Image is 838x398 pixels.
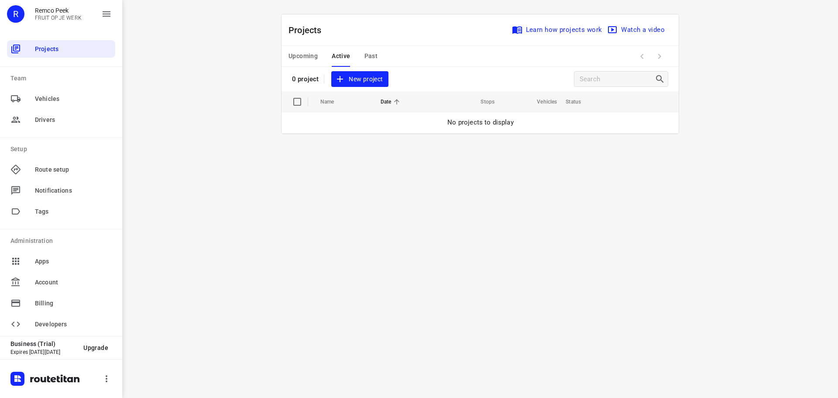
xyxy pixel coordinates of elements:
[288,51,318,62] span: Upcoming
[35,186,112,195] span: Notifications
[381,97,403,107] span: Date
[35,207,112,216] span: Tags
[35,320,112,329] span: Developers
[10,145,115,154] p: Setup
[7,5,24,23] div: R
[331,71,388,87] button: New project
[7,90,115,107] div: Vehicles
[292,75,319,83] p: 0 project
[10,340,76,347] p: Business (Trial)
[580,73,655,86] input: Search projects
[35,7,82,14] p: Remco Peek
[332,51,350,62] span: Active
[35,15,82,21] p: FRUIT OP JE WERK
[7,40,115,58] div: Projects
[320,97,346,107] span: Name
[7,273,115,291] div: Account
[35,94,112,104] span: Vehicles
[7,182,115,199] div: Notifications
[10,236,115,246] p: Administration
[7,253,115,270] div: Apps
[7,111,115,128] div: Drivers
[364,51,378,62] span: Past
[35,299,112,308] span: Billing
[76,340,115,356] button: Upgrade
[35,45,112,54] span: Projects
[83,344,108,351] span: Upgrade
[651,48,668,65] span: Next Page
[10,74,115,83] p: Team
[525,97,557,107] span: Vehicles
[337,74,383,85] span: New project
[35,257,112,266] span: Apps
[566,97,592,107] span: Status
[7,315,115,333] div: Developers
[655,74,668,84] div: Search
[469,97,495,107] span: Stops
[35,165,112,174] span: Route setup
[7,294,115,312] div: Billing
[7,203,115,220] div: Tags
[10,349,76,355] p: Expires [DATE][DATE]
[35,278,112,287] span: Account
[7,161,115,178] div: Route setup
[288,24,329,37] p: Projects
[35,115,112,125] span: Drivers
[633,48,651,65] span: Previous Page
